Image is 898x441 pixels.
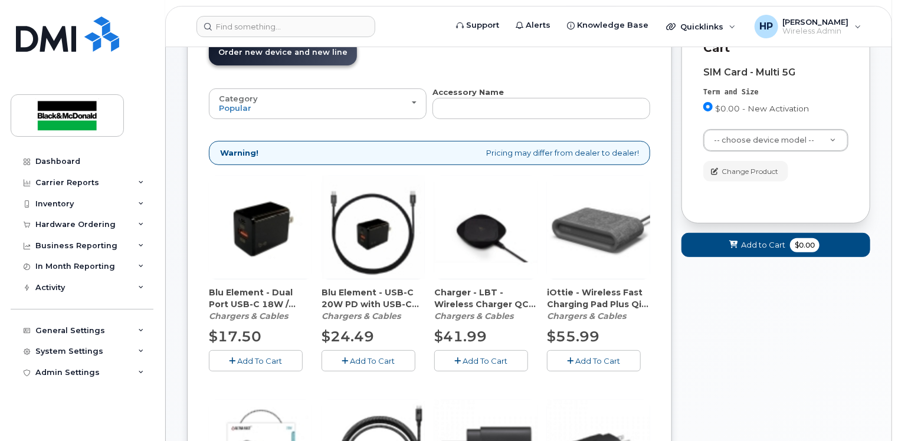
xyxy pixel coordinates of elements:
button: Add To Cart [434,350,528,371]
span: HP [759,19,773,34]
button: Add To Cart [322,350,415,371]
span: Quicklinks [680,22,723,31]
em: Chargers & Cables [434,311,513,321]
span: Charger - LBT - Wireless Charger QC 2.0 15W (CAHCLI000058) [434,287,538,310]
a: -- choose device model -- [704,130,848,151]
span: $0.00 - New Activation [715,104,809,113]
button: Add To Cart [209,350,303,371]
span: $0.00 [790,238,820,252]
strong: Warning! [220,147,258,159]
div: Harsh Patel [746,15,870,38]
div: iOttie - Wireless Fast Charging Pad Plus Qi (10W) - Grey (CAHCLI000064) [547,287,650,322]
button: Category Popular [209,88,427,119]
span: Add To Cart [576,356,621,366]
span: Add To Cart [463,356,508,366]
a: Alerts [507,14,559,37]
span: Wireless Admin [783,27,849,36]
p: Cart [703,40,848,57]
span: Add To Cart [238,356,283,366]
span: $17.50 [209,328,261,345]
button: Add To Cart [547,350,641,371]
span: Change Product [722,166,778,177]
img: accessory36707.JPG [209,176,312,279]
div: Quicklinks [658,15,744,38]
input: Find something... [196,16,375,37]
span: $41.99 [434,328,487,345]
button: Change Product [703,161,788,182]
span: Alerts [526,19,550,31]
span: -- choose device model -- [714,136,814,144]
button: Add to Cart $0.00 [681,233,870,257]
a: Knowledge Base [559,14,657,37]
div: Pricing may differ from dealer to dealer! [209,141,650,165]
div: SIM Card - Multi 5G [703,67,848,78]
span: $55.99 [547,328,599,345]
span: Add To Cart [350,356,395,366]
span: Knowledge Base [577,19,648,31]
span: Support [466,19,499,31]
input: $0.00 - New Activation [703,102,713,111]
strong: Accessory Name [432,87,504,97]
span: Blu Element - USB-C 20W PD with USB-C Cable 4ft Wall Charger - Black (CAHCPZ000096) [322,287,425,310]
div: Blu Element - Dual Port USB-C 18W / USB-A 3A Wall Adapter - Black (Bulk) (CAHCPZ000077) [209,287,312,322]
span: Order new device and new line [218,48,348,57]
img: accessory36554.JPG [547,176,650,279]
a: Support [448,14,507,37]
img: accessory36347.JPG [322,176,425,279]
img: accessory36405.JPG [434,176,538,279]
em: Chargers & Cables [322,311,401,321]
span: [PERSON_NAME] [783,17,849,27]
em: Chargers & Cables [547,311,626,321]
span: Blu Element - Dual Port USB-C 18W / USB-A 3A Wall Adapter - Black (Bulk) (CAHCPZ000077) [209,287,312,310]
span: Category [219,94,258,103]
div: Term and Size [703,87,848,97]
em: Chargers & Cables [209,311,288,321]
div: Charger - LBT - Wireless Charger QC 2.0 15W (CAHCLI000058) [434,287,538,322]
div: Blu Element - USB-C 20W PD with USB-C Cable 4ft Wall Charger - Black (CAHCPZ000096) [322,287,425,322]
span: iOttie - Wireless Fast Charging Pad Plus Qi (10W) - Grey (CAHCLI000064) [547,287,650,310]
span: $24.49 [322,328,374,345]
span: Popular [219,103,251,113]
span: Add to Cart [741,239,785,251]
